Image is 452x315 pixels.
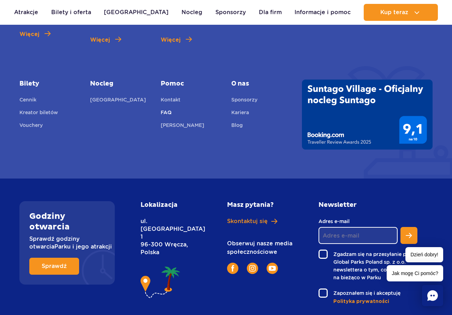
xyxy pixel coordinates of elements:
span: Sprawdź [42,263,67,269]
a: Kreator biletów [19,109,58,118]
span: Więcej [161,36,180,44]
a: Sprawdź [29,258,79,275]
label: Zapoznałem się i akceptuję [319,288,417,298]
label: Adres e-mail [319,217,398,225]
a: Polityka prywatności [333,298,417,305]
span: O nas [231,80,291,88]
a: [GEOGRAPHIC_DATA] [90,96,146,106]
a: Kariera [231,109,249,118]
a: Atrakcje [14,4,38,21]
a: Nocleg [182,4,202,21]
input: Adres e-mail [319,227,398,244]
a: Więcej [19,30,50,39]
h2: Lokalizacja [141,201,195,209]
a: Vouchery [19,121,43,131]
a: Sponsorzy [215,4,246,21]
a: FAQ [161,109,172,118]
p: Sprawdź godziny otwarcia Parku i jego atrakcji [29,235,105,251]
img: Facebook [231,265,234,272]
span: Skontaktuj się [227,217,268,225]
a: Bilety [19,80,79,88]
span: Dzień dobry! [405,247,443,262]
a: Bilety i oferta [51,4,91,21]
button: Kup teraz [364,4,438,21]
p: ul. [GEOGRAPHIC_DATA] 1 96-300 Wręcza, Polska [141,217,195,256]
a: Nocleg [90,80,150,88]
a: Więcej [90,36,121,44]
a: Dla firm [259,4,282,21]
span: Jak mogę Ci pomóc? [387,265,443,281]
a: Sponsorzy [231,96,257,106]
a: Pomoc [161,80,221,88]
a: Kontakt [161,96,180,106]
a: Blog [231,121,243,131]
img: YouTube [269,266,276,271]
a: Więcej [161,36,192,44]
img: Traveller Review Awards 2025' od Booking.com dla Suntago Village - wynik 9.1/10 [302,80,433,150]
p: Obserwuj nasze media społecznościowe [227,239,296,256]
span: Więcej [19,30,39,39]
h2: Masz pytania? [227,201,296,209]
h2: Godziny otwarcia [29,211,105,232]
a: Skontaktuj się [227,217,296,225]
a: [GEOGRAPHIC_DATA] [104,4,168,21]
h2: Newsletter [319,201,417,209]
label: Zgadzam się na przesyłanie przez Global Parks Poland sp. z o.o. newslettera o tym, co się dzieje ... [319,250,417,281]
a: Cennik [19,96,36,106]
img: Instagram [249,265,256,272]
a: [PERSON_NAME] [161,121,204,131]
span: Kup teraz [380,9,408,16]
span: Polityka prywatności [333,298,389,305]
span: Więcej [90,36,110,44]
div: Chat [422,285,443,306]
a: Informacje i pomoc [295,4,351,21]
button: Zapisz się do newslettera [400,227,417,244]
